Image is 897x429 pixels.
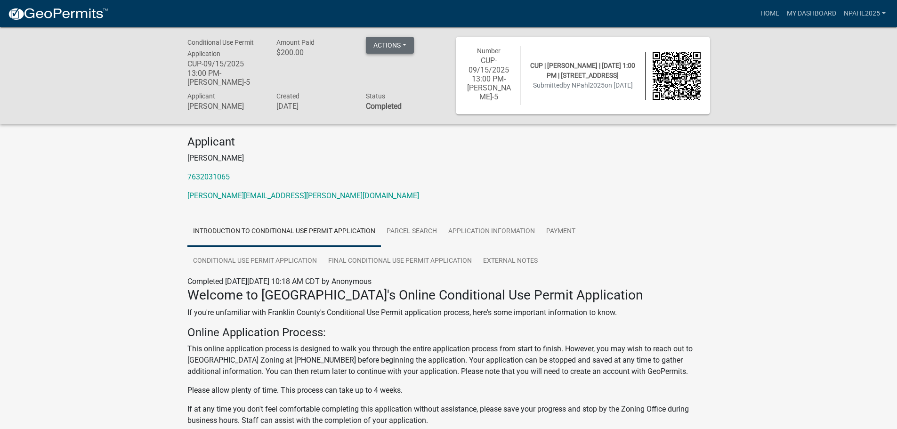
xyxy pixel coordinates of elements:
span: Amount Paid [276,39,315,46]
h6: [PERSON_NAME] [187,102,263,111]
a: 7632031065 [187,172,230,181]
a: Conditional Use Permit Application [187,246,323,276]
button: Actions [366,37,414,54]
a: Home [757,5,783,23]
a: [PERSON_NAME][EMAIL_ADDRESS][PERSON_NAME][DOMAIN_NAME] [187,191,419,200]
a: Parcel search [381,217,443,247]
p: [PERSON_NAME] [187,153,710,164]
h6: $200.00 [276,48,352,57]
h3: Welcome to [GEOGRAPHIC_DATA]'s Online Conditional Use Permit Application [187,287,710,303]
span: Applicant [187,92,215,100]
h6: [DATE] [276,102,352,111]
a: Final Conditional Use Permit Application [323,246,477,276]
span: CUP | [PERSON_NAME] | [DATE] 1:00 PM | [STREET_ADDRESS] [530,62,635,79]
span: Number [477,47,501,55]
p: If you're unfamiliar with Franklin County's Conditional Use Permit application process, here's so... [187,307,710,318]
a: Payment [541,217,581,247]
span: by NPahl2025 [563,81,605,89]
h6: CUP-09/15/2025 13:00 PM-[PERSON_NAME]-5 [465,56,513,101]
span: Status [366,92,385,100]
span: Completed [DATE][DATE] 10:18 AM CDT by Anonymous [187,277,372,286]
p: This online application process is designed to walk you through the entire application process fr... [187,343,710,377]
span: Conditional Use Permit Application [187,39,254,57]
a: Introduction to Conditional Use Permit Application [187,217,381,247]
a: External Notes [477,246,543,276]
img: QR code [653,52,701,100]
span: Submitted on [DATE] [533,81,633,89]
a: Application Information [443,217,541,247]
strong: Completed [366,102,402,111]
a: NPahl2025 [840,5,889,23]
h4: Online Application Process: [187,326,710,340]
a: My Dashboard [783,5,840,23]
span: Created [276,92,299,100]
p: If at any time you don't feel comfortable completing this application without assistance, please ... [187,404,710,426]
h4: Applicant [187,135,710,149]
p: Please allow plenty of time. This process can take up to 4 weeks. [187,385,710,396]
h6: CUP-09/15/2025 13:00 PM-[PERSON_NAME]-5 [187,59,263,87]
